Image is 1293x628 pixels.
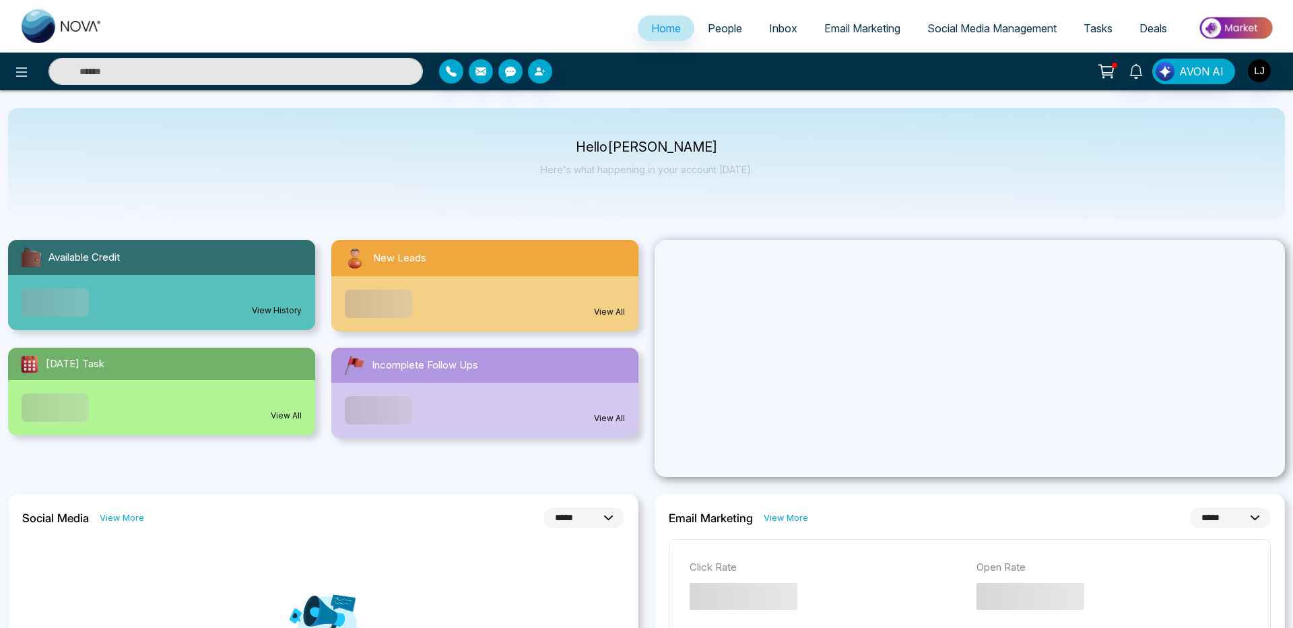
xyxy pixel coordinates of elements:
[1248,59,1271,82] img: User Avatar
[1070,15,1126,41] a: Tasks
[342,353,366,377] img: followUps.svg
[1084,22,1113,35] span: Tasks
[811,15,914,41] a: Email Marketing
[541,164,753,175] p: Here's what happening in your account [DATE].
[22,511,89,525] h2: Social Media
[651,22,681,35] span: Home
[1187,13,1285,43] img: Market-place.gif
[1156,62,1174,81] img: Lead Flow
[756,15,811,41] a: Inbox
[271,410,302,422] a: View All
[708,22,742,35] span: People
[19,245,43,270] img: availableCredit.svg
[48,250,120,265] span: Available Credit
[769,22,797,35] span: Inbox
[764,511,808,524] a: View More
[252,305,302,317] a: View History
[323,240,646,332] a: New LeadsView All
[22,9,102,43] img: Nova CRM Logo
[541,142,753,153] p: Hello [PERSON_NAME]
[694,15,756,41] a: People
[342,245,368,271] img: newLeads.svg
[323,348,646,438] a: Incomplete Follow UpsView All
[1126,15,1181,41] a: Deals
[373,251,426,266] span: New Leads
[914,15,1070,41] a: Social Media Management
[1179,63,1224,80] span: AVON AI
[594,412,625,425] a: View All
[690,560,963,575] p: Click Rate
[669,511,753,525] h2: Email Marketing
[1152,59,1235,84] button: AVON AI
[100,511,144,524] a: View More
[1139,22,1167,35] span: Deals
[46,356,104,372] span: [DATE] Task
[824,22,900,35] span: Email Marketing
[372,358,478,373] span: Incomplete Follow Ups
[927,22,1057,35] span: Social Media Management
[638,15,694,41] a: Home
[594,306,625,318] a: View All
[976,560,1250,575] p: Open Rate
[19,353,40,375] img: todayTask.svg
